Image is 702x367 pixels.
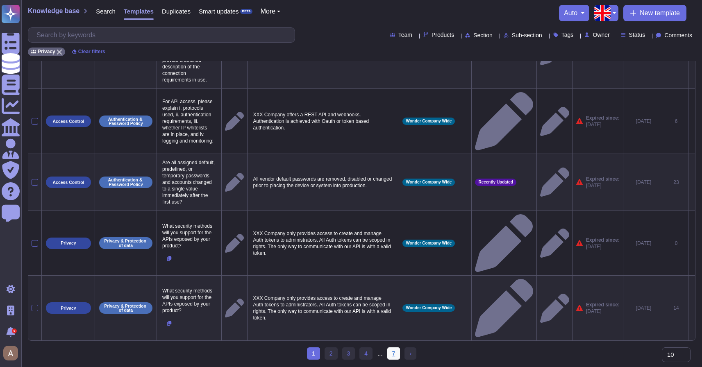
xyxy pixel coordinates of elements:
[307,347,320,360] span: 1
[102,178,150,186] p: Authentication & Password Policy
[387,347,400,360] a: 7
[564,10,577,16] span: auto
[586,243,620,250] span: [DATE]
[564,10,584,16] button: auto
[160,157,218,207] p: Are all assigned default, predefined, or temporary passwords and accounts changed to a single val...
[668,305,685,311] div: 14
[627,179,661,186] div: [DATE]
[586,301,620,308] span: Expired since:
[668,179,685,186] div: 23
[473,32,493,38] span: Section
[409,350,411,357] span: ›
[52,180,84,185] p: Access Control
[594,5,611,21] img: en
[96,8,116,14] span: Search
[102,239,150,247] p: Privacy & Protection of data
[342,347,355,360] a: 3
[3,346,18,360] img: user
[102,117,150,126] p: Authentication & Password Policy
[160,96,218,146] p: For API access, please explain i. protocols used, ii. authentication requirements, iii. whether I...
[586,176,620,182] span: Expired since:
[593,32,609,38] span: Owner
[261,8,275,15] span: More
[629,32,645,38] span: Status
[251,109,395,133] p: XXX Company offers a REST API and webhooks. Authentication is achieved with Oauth or token based ...
[61,306,76,310] p: Privacy
[359,347,373,360] a: 4
[406,241,452,245] span: Wonder Company Wide
[160,221,218,251] p: What security methods will you support for the APIs exposed by your product?
[38,49,55,54] span: Privacy
[586,115,620,121] span: Expired since:
[406,180,452,184] span: Wonder Company Wide
[623,5,686,21] button: New template
[398,32,412,38] span: Team
[28,8,80,14] span: Knowledge base
[512,32,542,38] span: Sub-section
[12,328,17,333] div: 9
[162,8,191,14] span: Duplicates
[586,182,620,189] span: [DATE]
[406,119,452,123] span: Wonder Company Wide
[52,119,84,124] p: Access Control
[32,28,295,42] input: Search by keywords
[78,49,105,54] span: Clear filters
[261,8,281,15] button: More
[102,304,150,313] p: Privacy & Protection of data
[325,347,338,360] a: 2
[586,121,620,128] span: [DATE]
[640,10,680,16] span: New template
[124,8,154,14] span: Templates
[251,228,395,258] p: XXX Company only provides access to create and manage Auth tokens to administrators. All Auth tok...
[668,118,685,125] div: 6
[160,285,218,316] p: What security methods will you support for the APIs exposed by your product?
[240,9,252,14] div: BETA
[478,180,513,184] span: Recently Updated
[561,32,574,38] span: Tags
[586,308,620,315] span: [DATE]
[61,241,76,245] p: Privacy
[664,32,692,38] span: Comments
[406,306,452,310] span: Wonder Company Wide
[377,347,383,360] div: ...
[668,240,685,247] div: 0
[2,344,24,362] button: user
[627,240,661,247] div: [DATE]
[199,8,239,14] span: Smart updates
[251,174,395,191] p: All vendor default passwords are removed, disabled or changed prior to placing the device or syst...
[432,32,454,38] span: Products
[251,293,395,323] p: XXX Company only provides access to create and manage Auth tokens to administrators. All Auth tok...
[627,118,661,125] div: [DATE]
[586,237,620,243] span: Expired since:
[627,305,661,311] div: [DATE]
